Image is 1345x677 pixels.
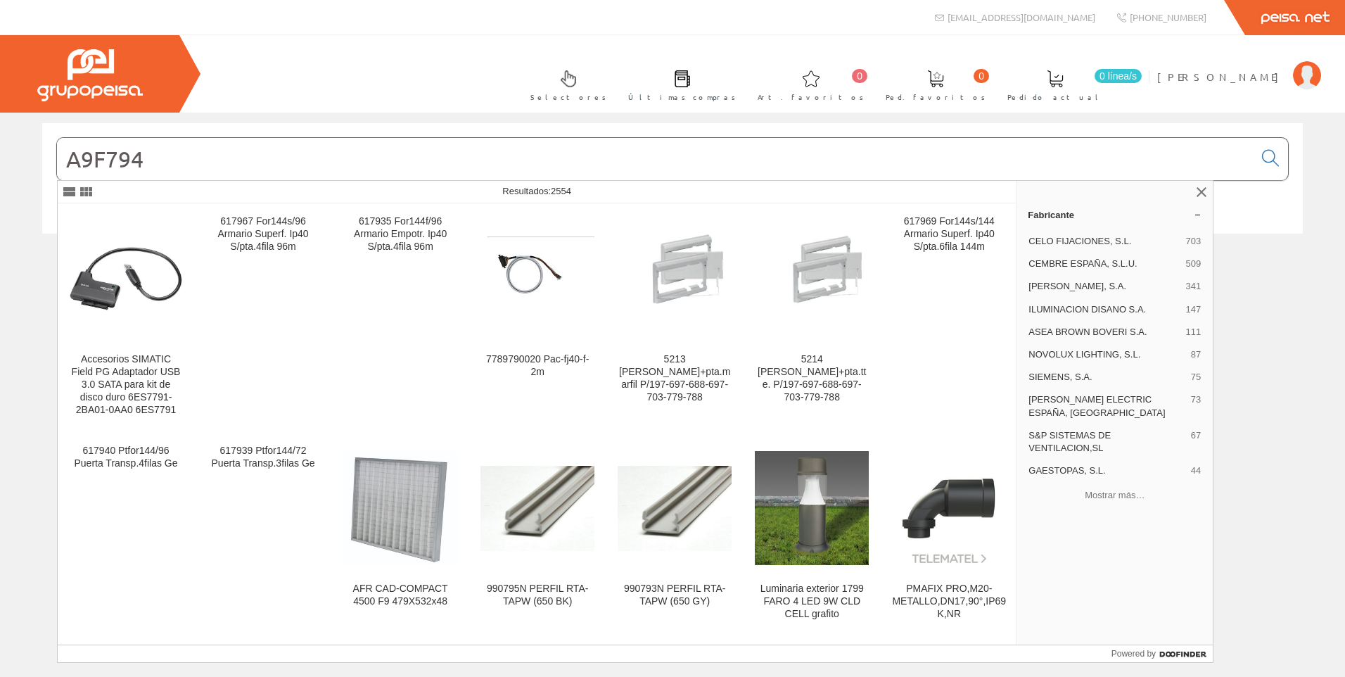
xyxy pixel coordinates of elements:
[1186,235,1201,248] span: 703
[1028,464,1185,477] span: GAESTOPAS, S.L.
[332,434,468,637] a: AFR CAD-COMPACT 4500 F9 479X532x48 AFR CAD-COMPACT 4500 F9 479X532x48
[892,451,1006,565] img: PMAFIX PRO,M20-METALLO,DN17,90°,IP69K,NR
[1111,645,1213,662] a: Powered by
[1111,647,1156,660] span: Powered by
[1016,203,1213,226] a: Fabricante
[1130,11,1206,23] span: [PHONE_NUMBER]
[628,90,736,104] span: Últimas compras
[744,434,880,637] a: Luminaria exterior 1799 FARO 4 LED 9W CLD CELL grafito Luminaria exterior 1799 FARO 4 LED 9W CLD ...
[57,138,1254,180] input: Buscar...
[1095,69,1142,83] span: 0 línea/s
[69,246,183,311] img: Accesorios SIMATIC Field PG Adaptador USB 3.0 SATA para kit de disco duro 6ES7791-2BA01-0AA0 6ES7791
[1191,464,1201,477] span: 44
[1157,58,1321,72] a: [PERSON_NAME]
[480,583,594,608] div: 990795N PERFIL RTA-TAPW (650 BK)
[618,224,732,334] img: 5213 Marco+pta.marfil P/197-697-688-697-703-779-788
[1028,280,1180,293] span: [PERSON_NAME], S.A.
[618,466,732,552] img: 990793N PERFIL RTA-TAPW (650 GY)
[755,229,869,329] img: 5214 Marco Marfil+pta.tte. P/197-697-688-697-703-779-788
[1028,393,1185,419] span: [PERSON_NAME] ELECTRIC ESPAÑA, [GEOGRAPHIC_DATA]
[37,49,143,101] img: Grupo Peisa
[606,204,743,433] a: 5213 Marco+pta.marfil P/197-697-688-697-703-779-788 5213 [PERSON_NAME]+pta.marfil P/197-697-688-6...
[469,434,606,637] a: 990795N PERFIL RTA-TAPW (650 BK) 990795N PERFIL RTA-TAPW (650 BK)
[1186,280,1201,293] span: 341
[606,434,743,637] a: 990793N PERFIL RTA-TAPW (650 GY) 990793N PERFIL RTA-TAPW (650 GY)
[69,353,183,417] div: Accesorios SIMATIC Field PG Adaptador USB 3.0 SATA para kit de disco duro 6ES7791-2BA01-0AA0 6ES7791
[755,353,869,404] div: 5214 [PERSON_NAME]+pta.tte. P/197-697-688-697-703-779-788
[1186,258,1201,270] span: 509
[1191,348,1201,361] span: 87
[1028,326,1180,338] span: ASEA BROWN BOVERI S.A.
[1022,483,1207,507] button: Mostrar más…
[206,445,320,470] div: 617939 Ptfor144/72 Puerta Transp.3filas Ge
[58,204,194,433] a: Accesorios SIMATIC Field PG Adaptador USB 3.0 SATA para kit de disco duro 6ES7791-2BA01-0AA0 6ES7...
[1028,429,1185,455] span: S&P SISTEMAS DE VENTILACION,SL
[343,583,457,608] div: AFR CAD-COMPACT 4500 F9 479X532x48
[195,434,331,637] a: 617939 Ptfor144/72 Puerta Transp.3filas Ge
[343,451,457,565] img: AFR CAD-COMPACT 4500 F9 479X532x48
[881,434,1017,637] a: PMAFIX PRO,M20-METALLO,DN17,90°,IP69K,NR PMAFIX PRO,M20-METALLO,DN17,90°,IP69K,NR
[1028,371,1185,384] span: SIEMENS, S.A.
[892,215,1006,253] div: 617969 For144s/144 Armario Superf. Ip40 S/pta.6fila 144m
[1028,258,1180,270] span: CEMBRE ESPAÑA, S.L.U.
[343,215,457,253] div: 617935 For144f/96 Armario Empotr. Ip40 S/pta.4fila 96m
[948,11,1095,23] span: [EMAIL_ADDRESS][DOMAIN_NAME]
[1157,70,1286,84] span: [PERSON_NAME]
[42,251,1303,263] div: © Grupo Peisa
[516,58,613,110] a: Selectores
[1191,429,1201,455] span: 67
[195,204,331,433] a: 617967 For144s/96 Armario Superf. Ip40 S/pta.4fila 96m
[886,90,986,104] span: Ped. favoritos
[974,69,989,83] span: 0
[614,58,743,110] a: Últimas compras
[755,583,869,621] div: Luminaria exterior 1799 FARO 4 LED 9W CLD CELL grafito
[1028,235,1180,248] span: CELO FIJACIONES, S.L.
[206,215,320,253] div: 617967 For144s/96 Armario Superf. Ip40 S/pta.4fila 96m
[1007,90,1103,104] span: Pedido actual
[1028,348,1185,361] span: NOVOLUX LIGHTING, S.L.
[502,186,571,196] span: Resultados:
[1028,303,1180,316] span: ILUMINACION DISANO S.A.
[69,445,183,470] div: 617940 Ptfor144/96 Puerta Transp.4filas Ge
[852,69,867,83] span: 0
[480,466,594,552] img: 990795N PERFIL RTA-TAPW (650 BK)
[480,236,594,322] img: 7789790020 Pac-fj40-f-2m
[1186,326,1201,338] span: 111
[618,353,732,404] div: 5213 [PERSON_NAME]+pta.marfil P/197-697-688-697-703-779-788
[332,204,468,433] a: 617935 For144f/96 Armario Empotr. Ip40 S/pta.4fila 96m
[618,583,732,608] div: 990793N PERFIL RTA-TAPW (650 GY)
[530,90,606,104] span: Selectores
[551,186,571,196] span: 2554
[469,204,606,433] a: 7789790020 Pac-fj40-f-2m 7789790020 Pac-fj40-f-2m
[58,434,194,637] a: 617940 Ptfor144/96 Puerta Transp.4filas Ge
[755,451,869,565] img: Luminaria exterior 1799 FARO 4 LED 9W CLD CELL grafito
[1191,371,1201,384] span: 75
[744,204,880,433] a: 5214 Marco Marfil+pta.tte. P/197-697-688-697-703-779-788 5214 [PERSON_NAME]+pta.tte. P/197-697-68...
[892,583,1006,621] div: PMAFIX PRO,M20-METALLO,DN17,90°,IP69K,NR
[1186,303,1201,316] span: 147
[758,90,864,104] span: Art. favoritos
[881,204,1017,433] a: 617969 For144s/144 Armario Superf. Ip40 S/pta.6fila 144m
[1191,393,1201,419] span: 73
[480,353,594,379] div: 7789790020 Pac-fj40-f-2m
